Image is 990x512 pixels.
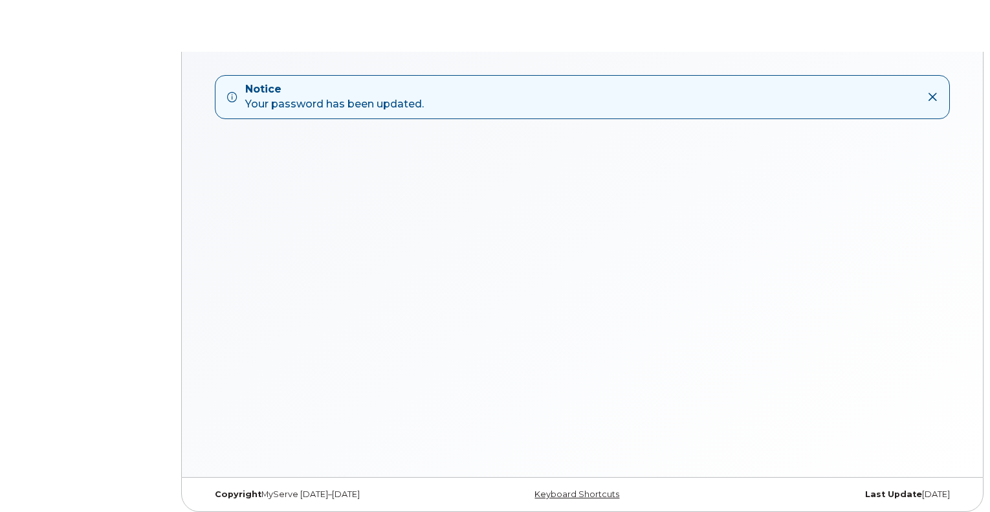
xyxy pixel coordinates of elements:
div: Your password has been updated. [245,82,424,112]
strong: Last Update [865,489,922,499]
strong: Notice [245,82,424,97]
strong: Copyright [215,489,261,499]
div: MyServe [DATE]–[DATE] [205,489,457,500]
a: Keyboard Shortcuts [534,489,619,499]
div: [DATE] [708,489,960,500]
